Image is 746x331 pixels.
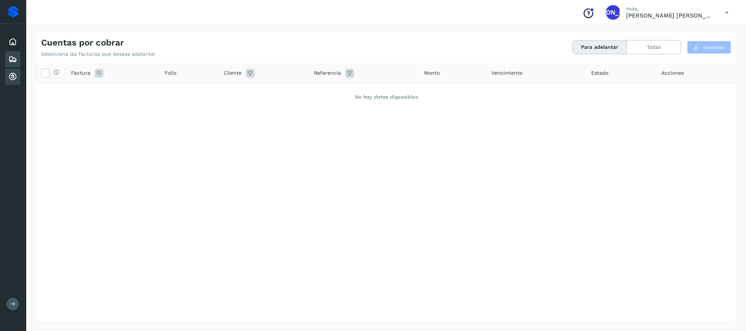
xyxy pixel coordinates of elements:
[41,38,124,48] h4: Cuentas por cobrar
[5,51,20,67] div: Embarques
[591,69,608,77] span: Estado
[5,34,20,50] div: Inicio
[627,40,681,54] button: Todas
[626,6,714,12] p: Hola,
[5,69,20,85] div: Cuentas por cobrar
[224,69,242,77] span: Cliente
[626,12,714,19] p: Jesus Alberto Altamirano Alvarez
[703,44,725,51] span: Descargar
[41,51,156,57] p: Selecciona las facturas que deseas adelantar
[491,69,522,77] span: Vencimiento
[165,69,176,77] span: Folio
[45,93,727,101] div: No hay datos disponibles
[71,69,90,77] span: Factura
[424,69,440,77] span: Monto
[314,69,341,77] span: Referencia
[573,40,627,54] button: Para adelantar
[661,69,684,77] span: Acciones
[687,41,731,54] button: Descargar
